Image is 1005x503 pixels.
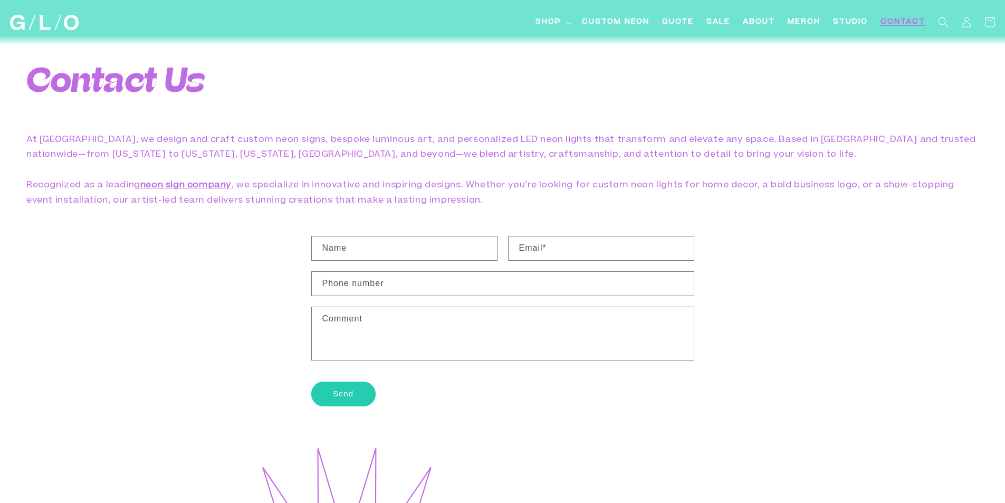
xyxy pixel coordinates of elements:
[576,11,656,34] a: Custom Neon
[535,17,561,28] span: Shop
[815,355,1005,503] div: 聊天小组件
[529,11,576,34] summary: Shop
[311,382,376,406] button: Send
[6,11,83,34] a: GLO Studio
[140,181,232,189] a: neon sign company
[743,17,775,28] span: About
[656,11,700,34] a: Quote
[700,11,736,34] a: SALE
[833,17,868,28] span: Studio
[706,17,730,28] span: SALE
[10,15,79,30] img: GLO Studio
[880,17,925,28] span: Contact
[827,11,874,34] a: Studio
[736,11,781,34] a: About
[788,17,820,28] span: Merch
[932,11,955,34] summary: Search
[312,272,694,296] input: Phone number
[312,236,497,260] input: Name
[582,17,649,28] span: Custom Neon
[815,355,1005,503] iframe: Chat Widget
[662,17,694,28] span: Quote
[509,236,694,260] input: Email
[781,11,827,34] a: Merch
[874,11,932,34] a: Contact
